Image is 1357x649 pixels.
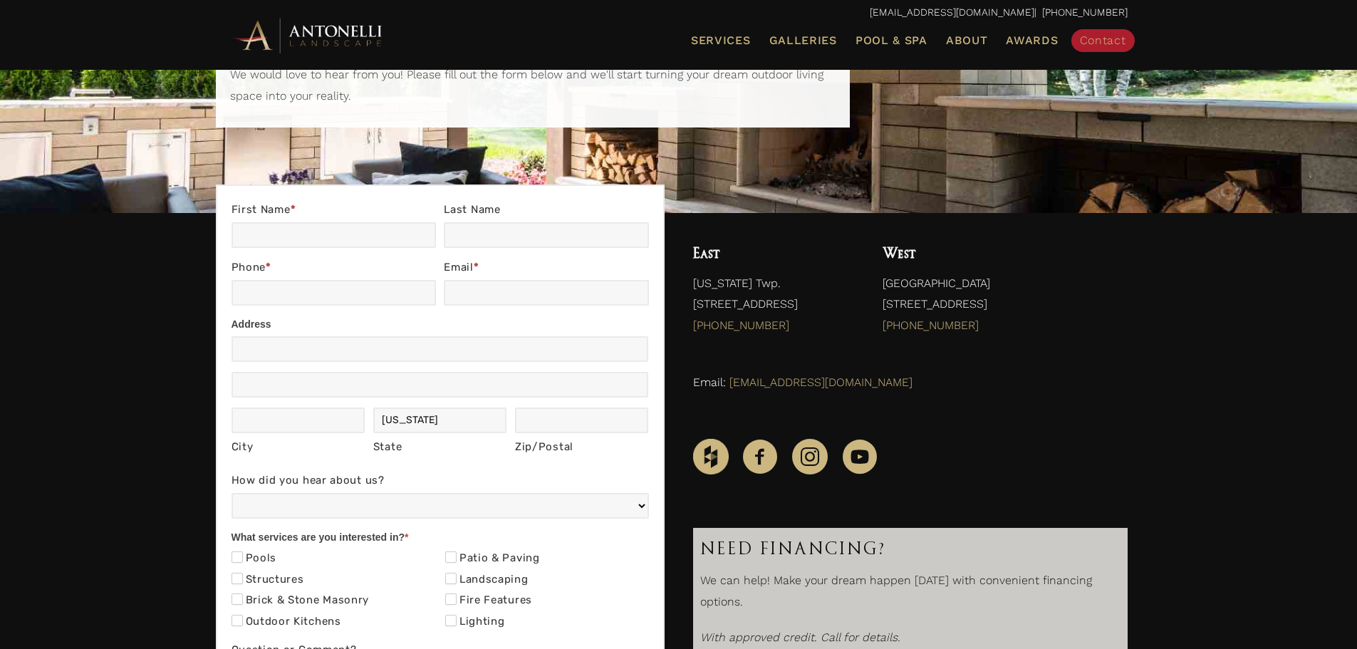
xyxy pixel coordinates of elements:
label: Patio & Paving [445,551,540,566]
span: About [946,35,988,46]
p: [US_STATE] Twp. [STREET_ADDRESS] [693,273,855,343]
img: Antonelli Horizontal Logo [230,16,387,55]
label: Pools [232,551,277,566]
div: What services are you interested in? [232,529,649,549]
div: Address [232,316,649,336]
span: Email: [693,375,726,389]
a: Awards [1000,31,1064,50]
a: Pool & Spa [850,31,933,50]
a: [EMAIL_ADDRESS][DOMAIN_NAME] [729,375,913,389]
span: Services [691,35,751,46]
input: Landscaping [445,573,457,584]
label: How did you hear about us? [232,471,649,493]
label: Fire Features [445,593,532,608]
a: Services [685,31,757,50]
label: Email [444,258,648,280]
p: We can help! Make your dream happen [DATE] with convenient financing options. [700,570,1121,619]
a: About [940,31,994,50]
span: Galleries [769,33,837,47]
input: Brick & Stone Masonry [232,593,243,605]
span: Awards [1006,33,1058,47]
h3: Need Financing? [700,535,1121,563]
input: Pools [232,551,243,563]
input: Patio & Paving [445,551,457,563]
input: Fire Features [445,593,457,605]
label: Structures [232,573,304,587]
label: Brick & Stone Masonry [232,593,370,608]
a: [PHONE_NUMBER] [693,318,789,332]
span: Contact [1080,33,1126,47]
a: [PHONE_NUMBER] [883,318,979,332]
a: [EMAIL_ADDRESS][DOMAIN_NAME] [870,6,1034,18]
div: State [373,437,507,457]
a: Galleries [764,31,843,50]
label: Lighting [445,615,505,629]
input: Structures [232,573,243,584]
input: Outdoor Kitchens [232,615,243,626]
i: With approved credit. Call for details. [700,630,900,644]
input: Lighting [445,615,457,626]
div: City [232,437,365,457]
p: We would love to hear from you! Please fill out the form below and we'll start turning your dream... [230,64,836,113]
label: Landscaping [445,573,529,587]
span: Pool & Spa [856,33,927,47]
div: Zip/Postal [515,437,649,457]
label: Phone [232,258,436,280]
label: Last Name [444,200,648,222]
h4: East [693,242,855,266]
label: First Name [232,200,436,222]
a: Contact [1071,29,1135,52]
p: [GEOGRAPHIC_DATA] [STREET_ADDRESS] [883,273,1127,343]
img: Houzz [693,439,729,474]
h4: West [883,242,1127,266]
input: Michigan [373,407,507,433]
p: | [PHONE_NUMBER] [230,4,1128,22]
label: Outdoor Kitchens [232,615,341,629]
